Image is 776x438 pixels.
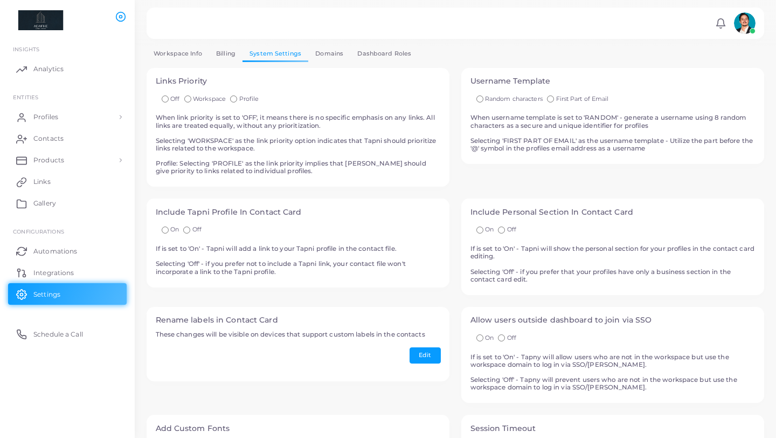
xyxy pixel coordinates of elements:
a: Contacts [8,128,127,149]
a: Integrations [8,262,127,283]
span: Off [507,334,516,341]
a: Domains [308,46,350,61]
span: ENTITIES [13,94,38,100]
a: Gallery [8,193,127,214]
span: On [485,225,494,233]
span: Links [33,177,51,187]
h4: Include Personal Section In Contact Card [470,208,756,217]
span: First Part of Email [556,95,609,102]
a: Products [8,149,127,171]
h4: Username Template [470,77,756,86]
span: Off [170,95,179,102]
span: On [170,225,179,233]
h4: Allow users outside dashboard to join via SSO [470,316,756,325]
span: Automations [33,247,77,256]
span: INSIGHTS [13,46,39,52]
a: Schedule a Call [8,323,127,345]
img: logo [10,10,70,30]
span: Analytics [33,64,64,74]
a: Dashboard Roles [350,46,418,61]
h5: When link priority is set to 'OFF', it means there is no specific emphasis on any links. All link... [156,114,441,175]
h5: These changes will be visible on devices that support custom labels in the contacts [156,331,441,338]
span: Schedule a Call [33,330,83,339]
h5: When username template is set to 'RANDOM' - generate a username using 8 random characters as a se... [470,114,756,152]
a: Analytics [8,58,127,80]
img: avatar [734,12,756,34]
h4: Session Timeout [470,424,756,433]
a: System Settings [242,46,308,61]
span: Settings [33,290,60,299]
h5: If is set to 'On' - Tapny will allow users who are not in the workspace but use the workspace dom... [470,353,756,392]
a: Profiles [8,106,127,128]
span: Configurations [13,228,64,235]
span: Workspace [193,95,226,102]
span: Profiles [33,112,58,122]
a: Billing [209,46,242,61]
h5: If is set to 'On' - Tapni will show the personal section for your profiles in the contact card ed... [470,245,756,283]
button: Edit [410,347,441,364]
h4: Add Custom Fonts [156,424,441,433]
span: Random characters [485,95,543,102]
span: Off [507,225,516,233]
a: Workspace Info [147,46,209,61]
span: Profile [239,95,259,102]
h5: If is set to 'On' - Tapni will add a link to your Tapni profile in the contact file. Selecting 'O... [156,245,441,275]
span: Integrations [33,268,74,278]
h4: Links Priority [156,77,441,86]
a: Automations [8,240,127,262]
h4: Rename labels in Contact Card [156,316,441,325]
a: Links [8,171,127,193]
span: Products [33,155,64,165]
span: On [485,334,494,341]
a: Settings [8,283,127,305]
span: Contacts [33,134,64,143]
a: avatar [731,12,758,34]
span: Off [192,225,202,233]
h4: Include Tapni Profile In Contact Card [156,208,441,217]
span: Gallery [33,199,56,208]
